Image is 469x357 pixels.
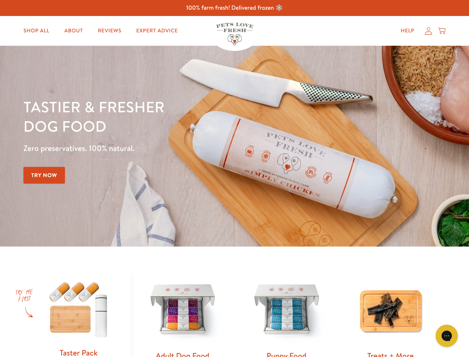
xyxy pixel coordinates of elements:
[17,23,55,38] a: Shop All
[130,23,184,38] a: Expert Advice
[58,23,89,38] a: About
[23,167,65,184] a: Try Now
[216,23,253,45] img: Pets Love Fresh
[23,142,305,155] p: Zero preservatives. 100% natural.
[432,322,462,350] iframe: Gorgias live chat messenger
[23,97,305,136] h1: Tastier & fresher dog food
[395,23,420,38] a: Help
[92,23,127,38] a: Reviews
